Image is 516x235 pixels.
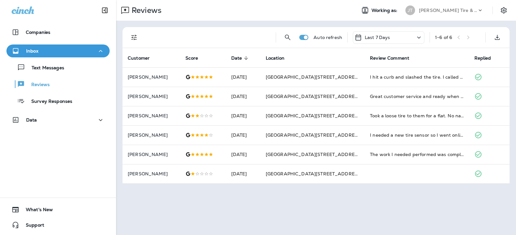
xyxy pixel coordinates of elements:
button: Reviews [6,77,110,91]
span: Score [185,55,198,61]
span: Location [266,55,293,61]
div: I hit a curb and slashed the tire. I called to see if I could get in to get a new tire. They took... [370,74,464,80]
p: [PERSON_NAME] [128,94,175,99]
div: Took a loose tire to them for a flat. No nail found instead said it was a cracked valve stem. Thi... [370,113,464,119]
div: JT [405,5,415,15]
button: Text Messages [6,61,110,74]
p: Auto refresh [313,35,342,40]
p: [PERSON_NAME] [128,74,175,80]
span: Date [231,55,251,61]
div: Great customer service and ready when promised [370,93,464,100]
div: 1 - 6 of 6 [435,35,452,40]
span: Review Comment [370,55,418,61]
button: Survey Responses [6,94,110,108]
div: I needed a new tire sensor so I went online and scheduled an appointment for right after work. Th... [370,132,464,138]
span: [GEOGRAPHIC_DATA][STREET_ADDRESS] [266,171,362,177]
button: Filters [128,31,141,44]
p: Text Messages [25,65,64,71]
button: Data [6,113,110,126]
span: Location [266,55,284,61]
td: [DATE] [226,125,261,145]
p: Last 7 Days [365,35,390,40]
p: [PERSON_NAME] Tire & Auto [419,8,477,13]
p: [PERSON_NAME] [128,113,175,118]
p: [PERSON_NAME] [128,171,175,176]
span: [GEOGRAPHIC_DATA][STREET_ADDRESS] [266,74,362,80]
button: Settings [498,5,510,16]
p: [PERSON_NAME] [128,152,175,157]
button: Inbox [6,44,110,57]
span: Replied [474,55,491,61]
td: [DATE] [226,164,261,183]
p: Data [26,117,37,122]
span: Date [231,55,242,61]
p: [PERSON_NAME] [128,132,175,138]
button: What's New [6,203,110,216]
span: Replied [474,55,500,61]
span: What's New [19,207,53,215]
p: Reviews [129,5,162,15]
span: Review Comment [370,55,409,61]
p: Inbox [26,48,38,54]
td: [DATE] [226,67,261,87]
span: Customer [128,55,158,61]
span: Support [19,222,44,230]
span: Working as: [372,8,399,13]
button: Collapse Sidebar [96,4,114,17]
button: Export as CSV [491,31,504,44]
span: [GEOGRAPHIC_DATA][STREET_ADDRESS] [266,113,362,119]
span: Score [185,55,206,61]
p: Survey Responses [25,99,72,105]
button: Search Reviews [281,31,294,44]
span: Customer [128,55,150,61]
td: [DATE] [226,87,261,106]
span: [GEOGRAPHIC_DATA][STREET_ADDRESS] [266,152,362,157]
p: Companies [26,30,50,35]
div: The work I needed performed was completed as quickly as they could and at half the price of the d... [370,151,464,158]
span: [GEOGRAPHIC_DATA][STREET_ADDRESS] [266,93,362,99]
span: [GEOGRAPHIC_DATA][STREET_ADDRESS] [266,132,362,138]
td: [DATE] [226,106,261,125]
button: Support [6,219,110,231]
p: Reviews [25,82,50,88]
td: [DATE] [226,145,261,164]
button: Companies [6,26,110,39]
